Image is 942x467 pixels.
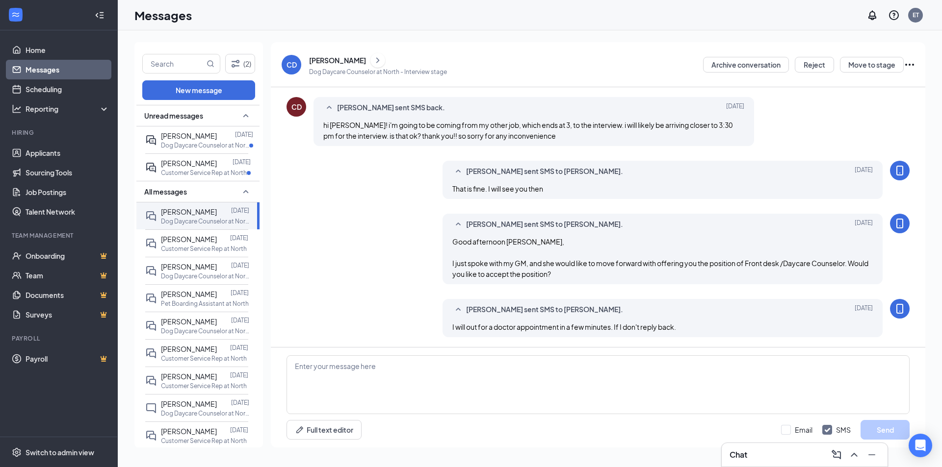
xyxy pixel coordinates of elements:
[12,104,22,114] svg: Analysis
[909,434,932,457] div: Open Intercom Messenger
[145,402,157,414] svg: ChatInactive
[231,398,249,407] p: [DATE]
[452,219,464,230] svg: SmallChevronUp
[795,57,834,73] button: Reject
[207,60,214,68] svg: MagnifyingGlass
[287,420,362,440] button: Full text editorPen
[161,382,247,390] p: Customer Service Rep at North
[145,210,157,222] svg: DoubleChat
[855,304,873,316] span: [DATE]
[726,102,744,114] span: [DATE]
[142,80,255,100] button: New message
[323,102,335,114] svg: SmallChevronUp
[161,159,217,168] span: [PERSON_NAME]
[904,59,916,71] svg: Ellipses
[295,425,305,435] svg: Pen
[26,143,109,163] a: Applicants
[11,10,21,20] svg: WorkstreamLogo
[161,245,247,253] p: Customer Service Rep at North
[161,235,217,244] span: [PERSON_NAME]
[161,141,249,149] p: Dog Daycare Counselor at North
[145,265,157,277] svg: DoubleChat
[866,449,878,461] svg: Minimize
[161,344,217,353] span: [PERSON_NAME]
[26,266,109,285] a: TeamCrown
[848,449,860,461] svg: ChevronUp
[26,79,109,99] a: Scheduling
[240,186,252,197] svg: SmallChevronUp
[452,166,464,177] svg: SmallChevronUp
[145,430,157,442] svg: DoubleChat
[452,322,676,331] span: I will out for a doctor appointment in a few minutes. If I don't reply back.
[161,327,249,335] p: Dog Daycare Counselor at North
[309,55,366,65] div: [PERSON_NAME]
[161,169,247,177] p: Customer Service Rep at North
[894,165,906,176] svg: MobileSms
[230,371,248,379] p: [DATE]
[161,262,217,271] span: [PERSON_NAME]
[864,447,880,463] button: Minimize
[145,162,157,173] svg: ActiveDoubleChat
[26,163,109,182] a: Sourcing Tools
[26,202,109,221] a: Talent Network
[26,40,109,60] a: Home
[161,272,249,280] p: Dog Daycare Counselor at North
[230,344,248,352] p: [DATE]
[894,218,906,229] svg: MobileSms
[230,426,248,434] p: [DATE]
[161,399,217,408] span: [PERSON_NAME]
[26,104,110,114] div: Reporting
[913,11,919,19] div: ET
[230,234,248,242] p: [DATE]
[370,53,385,68] button: ChevronRight
[231,206,249,215] p: [DATE]
[12,128,107,137] div: Hiring
[452,237,868,278] span: Good afternoon [PERSON_NAME], I just spoke with my GM, and she would like to move forward with of...
[291,102,302,112] div: CD
[145,375,157,387] svg: DoubleChat
[846,447,862,463] button: ChevronUp
[161,131,217,140] span: [PERSON_NAME]
[466,304,623,316] span: [PERSON_NAME] sent SMS to [PERSON_NAME].
[829,447,844,463] button: ComposeMessage
[143,54,205,73] input: Search
[161,437,247,445] p: Customer Service Rep at North
[231,289,249,297] p: [DATE]
[145,238,157,249] svg: DoubleChat
[894,303,906,315] svg: MobileSms
[161,290,217,298] span: [PERSON_NAME]
[831,449,842,461] svg: ComposeMessage
[161,317,217,326] span: [PERSON_NAME]
[452,304,464,316] svg: SmallChevronUp
[888,9,900,21] svg: QuestionInfo
[309,68,447,76] p: Dog Daycare Counselor at North - Interview stage
[145,134,157,146] svg: ActiveDoubleChat
[12,447,22,457] svg: Settings
[730,449,747,460] h3: Chat
[145,293,157,304] svg: DoubleChat
[225,54,255,74] button: Filter (2)
[161,217,249,225] p: Dog Daycare Counselor at North
[26,305,109,324] a: SurveysCrown
[26,285,109,305] a: DocumentsCrown
[233,158,251,166] p: [DATE]
[287,60,297,70] div: CD
[144,111,203,121] span: Unread messages
[703,57,789,73] button: Archive conversation
[161,299,249,308] p: Pet Boarding Assistant at North
[855,166,873,177] span: [DATE]
[231,316,249,324] p: [DATE]
[855,219,873,230] span: [DATE]
[161,372,217,381] span: [PERSON_NAME]
[26,246,109,266] a: OnboardingCrown
[161,409,249,418] p: Dog Daycare Counselor at North
[134,7,192,24] h1: Messages
[144,187,187,197] span: All messages
[26,60,109,79] a: Messages
[26,349,109,369] a: PayrollCrown
[26,182,109,202] a: Job Postings
[145,347,157,359] svg: DoubleChat
[95,10,105,20] svg: Collapse
[240,110,252,122] svg: SmallChevronUp
[235,130,253,139] p: [DATE]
